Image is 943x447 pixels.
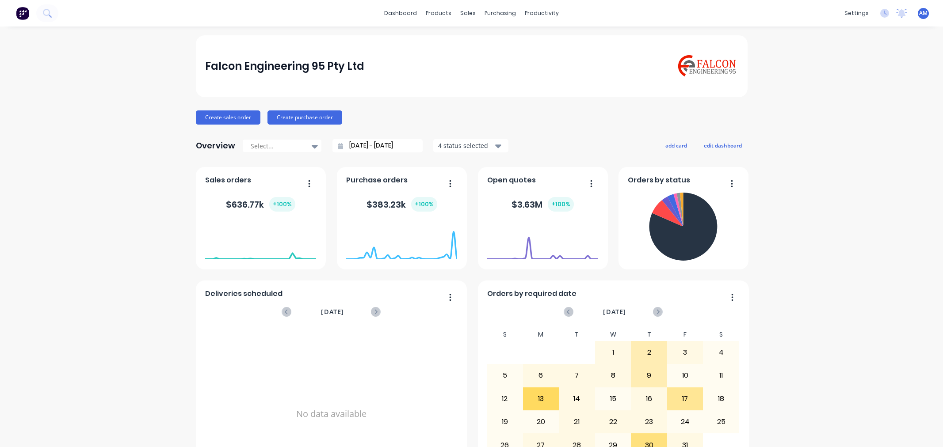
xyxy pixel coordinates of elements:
[226,197,295,212] div: $ 636.77k
[596,388,631,410] div: 15
[668,341,703,364] div: 3
[559,388,595,410] div: 14
[919,9,928,17] span: AM
[595,328,631,341] div: W
[523,328,559,341] div: M
[631,341,667,364] div: 2
[840,7,873,20] div: settings
[703,341,739,364] div: 4
[196,137,235,155] div: Overview
[667,328,703,341] div: F
[703,388,739,410] div: 18
[668,364,703,386] div: 10
[367,197,437,212] div: $ 383.23k
[703,364,739,386] div: 11
[523,388,559,410] div: 13
[520,7,563,20] div: productivity
[480,7,520,20] div: purchasing
[433,139,508,152] button: 4 status selected
[596,341,631,364] div: 1
[487,411,523,433] div: 19
[196,110,260,125] button: Create sales order
[487,388,523,410] div: 12
[631,328,667,341] div: T
[596,364,631,386] div: 8
[346,175,408,186] span: Purchase orders
[676,53,738,79] img: Falcon Engineering 95 Pty Ltd
[703,328,739,341] div: S
[421,7,456,20] div: products
[16,7,29,20] img: Factory
[559,411,595,433] div: 21
[668,388,703,410] div: 17
[205,175,251,186] span: Sales orders
[205,57,364,75] div: Falcon Engineering 95 Pty Ltd
[321,307,344,317] span: [DATE]
[698,140,748,151] button: edit dashboard
[603,307,626,317] span: [DATE]
[668,411,703,433] div: 24
[631,388,667,410] div: 16
[380,7,421,20] a: dashboard
[487,364,523,386] div: 5
[559,328,595,341] div: T
[660,140,693,151] button: add card
[512,197,574,212] div: $ 3.63M
[456,7,480,20] div: sales
[411,197,437,212] div: + 100 %
[438,141,494,150] div: 4 status selected
[596,411,631,433] div: 22
[487,328,523,341] div: S
[269,197,295,212] div: + 100 %
[523,364,559,386] div: 6
[559,364,595,386] div: 7
[487,175,536,186] span: Open quotes
[631,411,667,433] div: 23
[628,175,690,186] span: Orders by status
[267,110,342,125] button: Create purchase order
[631,364,667,386] div: 9
[703,411,739,433] div: 25
[523,411,559,433] div: 20
[548,197,574,212] div: + 100 %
